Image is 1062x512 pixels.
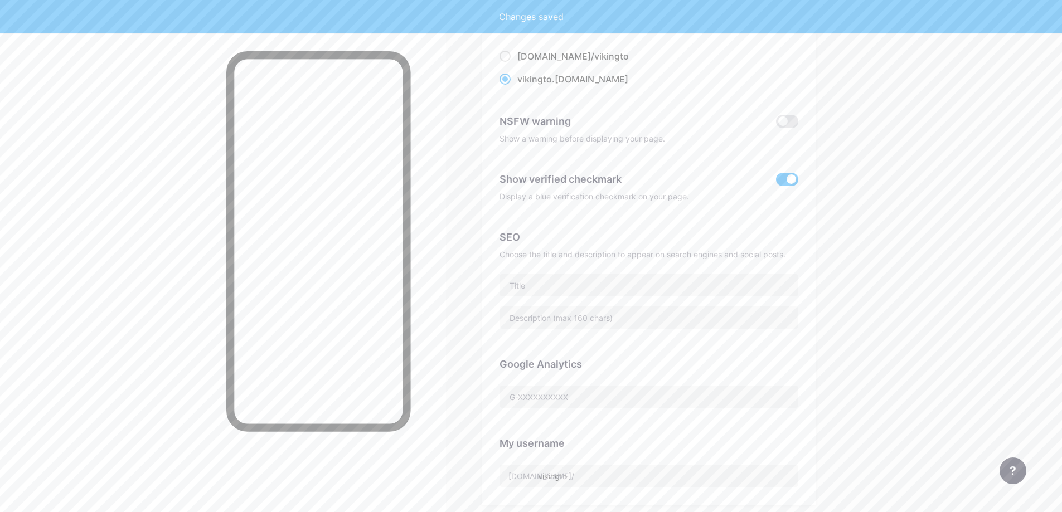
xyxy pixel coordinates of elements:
[508,470,574,482] div: [DOMAIN_NAME]/
[500,386,798,408] input: G-XXXXXXXXXX
[500,133,798,144] div: Show a warning before displaying your page.
[517,72,628,86] div: .[DOMAIN_NAME]
[500,249,798,260] div: Choose the title and description to appear on search engines and social posts.
[500,114,760,129] div: NSFW warning
[517,74,552,85] span: vikingto
[500,172,622,187] div: Show verified checkmark
[500,191,798,202] div: Display a blue verification checkmark on your page.
[500,436,798,451] div: My username
[500,357,798,372] div: Google Analytics
[500,230,798,245] div: SEO
[500,306,798,329] input: Description (max 160 chars)
[517,50,629,63] div: [DOMAIN_NAME]/
[499,10,564,23] div: Changes saved
[594,51,629,62] span: vikingto
[500,274,798,296] input: Title
[500,465,798,487] input: username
